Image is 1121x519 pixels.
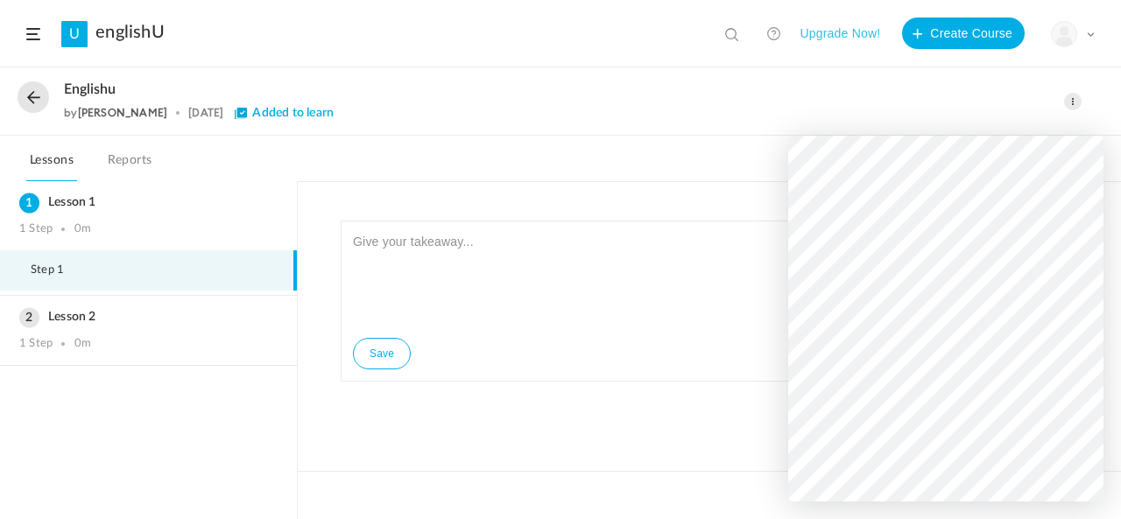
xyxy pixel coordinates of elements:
[19,222,53,236] div: 1 Step
[353,338,411,369] button: Save
[26,149,77,182] a: Lessons
[64,107,167,119] div: by
[31,263,86,277] span: Step 1
[19,310,278,325] h3: Lesson 2
[74,222,91,236] div: 0m
[800,18,880,49] button: Upgrade Now!
[78,106,168,119] a: [PERSON_NAME]
[19,337,53,351] div: 1 Step
[902,18,1025,49] button: Create Course
[74,337,91,351] div: 0m
[188,107,223,119] div: [DATE]
[19,195,278,210] h3: Lesson 1
[104,149,156,182] a: Reports
[61,21,88,47] a: U
[95,22,165,43] a: englishU
[235,107,334,119] span: Added to learn
[64,81,116,98] span: englishu
[1052,22,1076,46] img: user-image.png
